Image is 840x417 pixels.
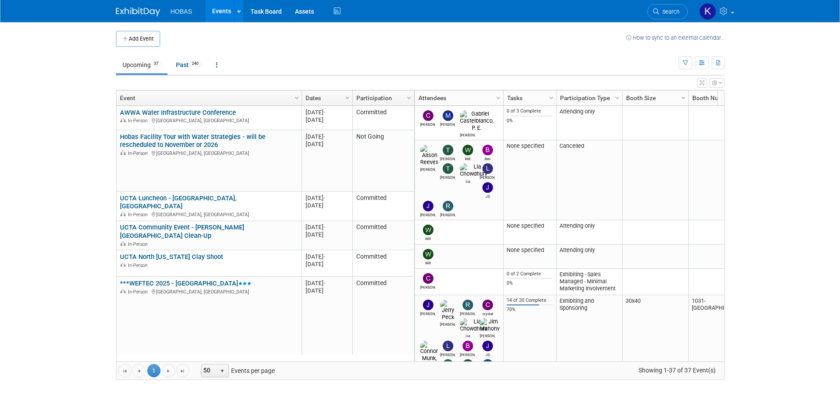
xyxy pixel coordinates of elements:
[460,131,475,137] div: Gabriel Castelblanco, P. E.
[132,364,146,377] a: Go to the previous page
[343,90,352,104] a: Column Settings
[165,368,172,375] span: Go to the next page
[443,145,453,155] img: Tracy DeJarnett
[480,332,495,338] div: Jim Mahony
[352,250,414,277] td: Committed
[306,231,348,238] div: [DATE]
[128,118,150,124] span: In-Person
[423,110,433,121] img: Christopher Shirazy
[440,321,455,327] div: Jerry Peck
[120,109,236,116] a: AWWA Water Infrastructure Conference
[352,277,414,357] td: Committed
[480,155,495,161] div: Ben Hunter
[120,90,296,105] a: Event
[120,150,126,155] img: In-Person Event
[460,110,493,131] img: Gabriel Castelblanco, P. E.
[443,201,453,211] img: Rene Garcia
[202,364,217,377] span: 50
[190,364,284,377] span: Events per page
[292,90,302,104] a: Column Settings
[440,174,455,180] div: Ted Woolsey
[151,60,161,67] span: 37
[120,289,126,293] img: In-Person Event
[420,310,436,316] div: Jeffrey LeBlanc
[118,364,131,377] a: Go to the first page
[306,194,348,202] div: [DATE]
[546,90,556,104] a: Column Settings
[352,221,414,251] td: Committed
[306,140,348,148] div: [DATE]
[128,150,150,156] span: In-Person
[189,60,201,67] span: 240
[622,295,688,398] td: 30x40
[352,192,414,221] td: Committed
[324,109,325,116] span: -
[480,310,495,316] div: crystal guevara
[626,90,683,105] a: Booth Size
[120,149,298,157] div: [GEOGRAPHIC_DATA], [GEOGRAPHIC_DATA]
[556,140,622,220] td: Cancelled
[556,106,622,140] td: Attending only
[659,8,679,15] span: Search
[440,155,455,161] div: Tracy DeJarnett
[480,193,495,199] div: JD Demore
[169,56,208,73] a: Past240
[306,287,348,294] div: [DATE]
[507,247,553,254] div: None specified
[560,90,616,105] a: Participation Type
[420,341,438,369] img: Connor Munk, PE
[121,368,128,375] span: Go to the first page
[507,271,553,277] div: 0 of 2 Complete
[507,280,553,286] div: 0%
[495,94,502,101] span: Column Settings
[460,310,475,316] div: Rene Garcia
[548,94,555,101] span: Column Settings
[482,341,493,351] img: JD Demore
[630,364,724,376] span: Showing 1-37 of 37 Event(s)
[556,220,622,244] td: Attending only
[507,118,553,124] div: 0%
[418,90,497,105] a: Attendees
[493,90,503,104] a: Column Settings
[463,145,473,155] img: Will Stafford
[680,94,687,101] span: Column Settings
[120,241,126,246] img: In-Person Event
[688,295,754,398] td: 1031- [GEOGRAPHIC_DATA]
[135,368,142,375] span: Go to the previous page
[443,110,453,121] img: Mike Bussio
[324,253,325,260] span: -
[423,273,433,284] img: Cole Grinnell
[324,280,325,286] span: -
[460,351,475,357] div: Bijan Khamanian
[306,90,347,105] a: Dates
[147,364,161,377] span: 1
[440,300,455,321] img: Jerry Peck
[176,364,189,377] a: Go to the last page
[128,289,150,295] span: In-Person
[699,3,716,20] img: krystal coker
[480,174,495,180] div: Lindsey Thiele
[507,222,553,229] div: None specified
[463,341,473,351] img: Bijan Khamanian
[324,224,325,230] span: -
[480,318,500,332] img: Jim Mahony
[306,133,348,140] div: [DATE]
[120,288,298,295] div: [GEOGRAPHIC_DATA], [GEOGRAPHIC_DATA]
[556,269,622,295] td: Exhibiting - Sales Managed - Minimal Marketing Involvement
[306,260,348,268] div: [DATE]
[116,31,160,47] button: Add Event
[128,263,150,268] span: In-Person
[128,212,150,218] span: In-Person
[440,351,455,357] div: Lindsey Thiele
[120,194,236,210] a: UCTA Luncheon - [GEOGRAPHIC_DATA], [GEOGRAPHIC_DATA]
[420,211,436,217] div: Jeffrey LeBlanc
[306,109,348,116] div: [DATE]
[420,166,436,172] div: Alison Reeves
[460,155,475,161] div: Will Stafford
[116,56,168,73] a: Upcoming37
[443,341,453,351] img: Lindsey Thiele
[116,8,160,16] img: ExhibitDay
[460,318,487,332] img: Lia Chowdhury
[443,359,453,370] img: Stephen Alston
[356,90,408,105] a: Participation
